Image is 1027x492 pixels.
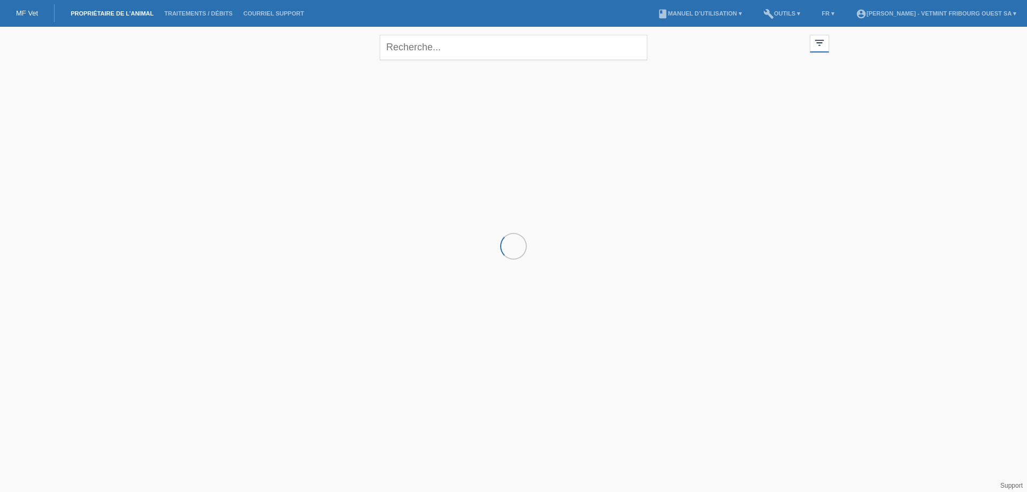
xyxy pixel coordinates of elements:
a: Traitements / débits [159,10,238,17]
i: book [657,9,668,19]
i: filter_list [814,37,825,49]
i: account_circle [856,9,867,19]
i: build [763,9,774,19]
a: bookManuel d’utilisation ▾ [652,10,747,17]
a: account_circle[PERSON_NAME] - Vetmint Fribourg Ouest SA ▾ [850,10,1022,17]
a: Propriétaire de l’animal [65,10,159,17]
a: buildOutils ▾ [758,10,806,17]
a: FR ▾ [816,10,840,17]
a: Support [1000,482,1023,489]
a: Courriel Support [238,10,309,17]
input: Recherche... [380,35,647,60]
a: MF Vet [16,9,38,17]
